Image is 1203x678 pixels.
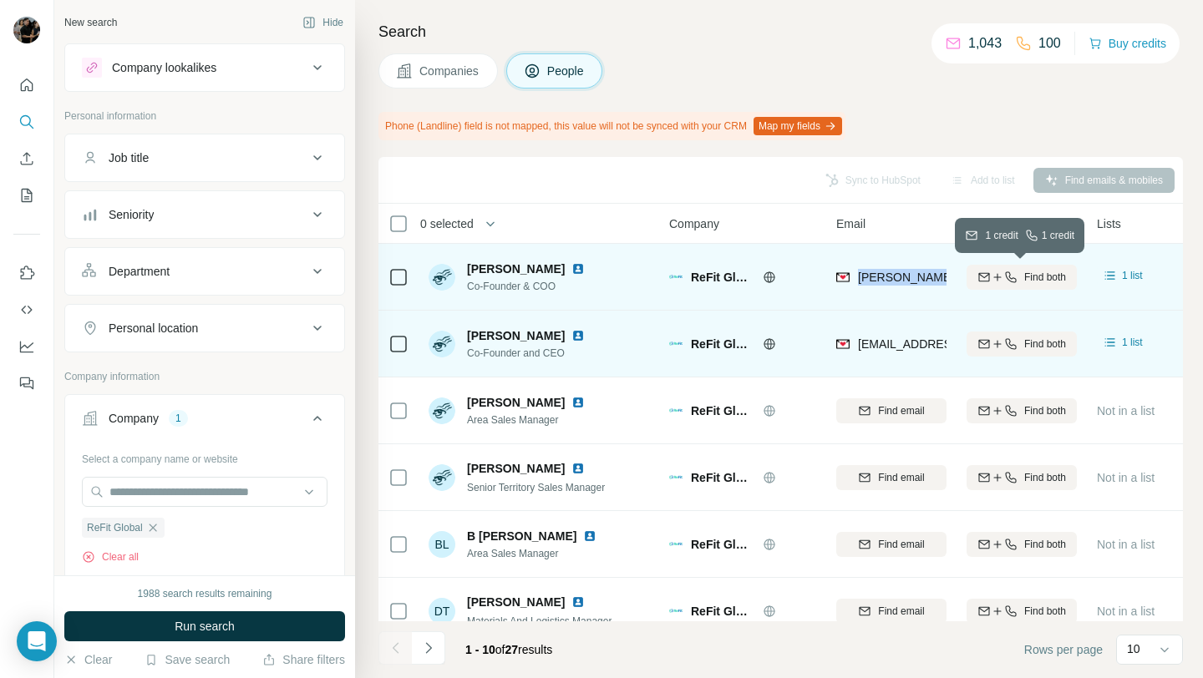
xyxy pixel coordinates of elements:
button: Feedback [13,368,40,398]
span: ReFit Global [691,469,754,486]
span: Find both [1024,470,1066,485]
p: 100 [1038,33,1061,53]
span: People [547,63,586,79]
div: Select a company name or website [82,445,327,467]
button: Find email [836,398,947,423]
img: Avatar [429,397,455,424]
p: 10 [1127,640,1140,657]
button: Use Surfe on LinkedIn [13,258,40,288]
button: Find email [836,532,947,557]
span: Rows per page [1024,641,1103,658]
div: Personal location [109,320,198,336]
span: Find email [878,604,924,619]
img: Logo of ReFit Global [669,275,683,279]
span: [PERSON_NAME] [467,460,565,477]
span: Mobile [967,215,1001,232]
button: Find both [967,465,1077,490]
img: Logo of ReFit Global [669,609,683,613]
div: BL [429,531,455,558]
button: Seniority [65,195,344,235]
span: Find both [1024,403,1066,418]
img: provider findymail logo [836,269,850,286]
span: Not in a list [1097,538,1155,551]
span: Email [836,215,865,232]
span: Area Sales Manager [467,412,605,428]
span: Not in a list [1097,605,1155,618]
img: Avatar [429,464,455,491]
span: ReFit Global [691,536,754,553]
button: Department [65,251,344,291]
img: LinkedIn logo [571,396,585,409]
button: Find email [836,465,947,490]
button: Job title [65,138,344,178]
span: Run search [175,618,235,635]
button: Use Surfe API [13,295,40,325]
span: [PERSON_NAME] [467,594,565,610]
div: 1 [169,411,188,426]
span: 0 selected [420,215,474,232]
span: Find email [878,470,924,485]
button: Find email [836,599,947,624]
span: [EMAIL_ADDRESS][DOMAIN_NAME] [858,337,1056,351]
img: Logo of ReFit Global [669,408,683,412]
img: Logo of ReFit Global [669,342,683,346]
div: Job title [109,149,149,166]
button: Navigate to next page [412,631,445,665]
span: Not in a list [1097,471,1155,484]
span: Find email [878,537,924,552]
span: 1 - 10 [465,643,495,656]
span: of [495,643,505,656]
span: [PERSON_NAME][EMAIL_ADDRESS][DOMAIN_NAME] [858,271,1152,284]
span: [PERSON_NAME] [467,327,565,344]
img: Avatar [429,264,455,291]
button: My lists [13,180,40,210]
div: DT [429,598,455,625]
span: Find both [1024,604,1066,619]
span: Not in a list [1097,404,1155,417]
button: Find both [967,331,1077,357]
span: Senior Territory Sales Manager [467,482,605,493]
button: Personal location [65,308,344,348]
div: New search [64,15,117,30]
span: 1 list [1122,335,1143,350]
p: Company information [64,369,345,384]
img: LinkedIn logo [583,529,596,543]
p: 1,043 [968,33,1002,53]
span: Company [669,215,719,232]
span: 1 list [1122,268,1143,283]
span: B [PERSON_NAME] [467,528,576,544]
div: 1988 search results remaining [138,586,272,601]
span: ReFit Global [691,603,754,620]
button: Dashboard [13,331,40,362]
span: Find both [1024,537,1066,552]
span: Lists [1097,215,1121,232]
div: Seniority [109,206,154,223]
p: Personal information [64,109,345,124]
button: Find both [967,265,1077,290]
span: ReFit Global [691,269,754,286]
button: Share filters [262,651,345,668]
img: LinkedIn logo [571,329,585,342]
span: [PERSON_NAME] [467,261,565,277]
span: Materials And Logistics Manager [467,615,612,627]
button: Find both [967,532,1077,557]
button: Company lookalikes [65,48,344,88]
div: Open Intercom Messenger [17,621,57,661]
span: ReFit Global [691,402,754,419]
img: Avatar [429,331,455,357]
button: Run search [64,611,345,641]
button: Save search [145,651,230,668]
button: Enrich CSV [13,144,40,174]
h4: Search [378,20,1183,43]
div: Phone (Landline) field is not mapped, this value will not be synced with your CRM [378,112,845,140]
span: ReFit Global [87,520,143,535]
span: 27 [505,643,519,656]
img: LinkedIn logo [571,262,585,276]
span: [PERSON_NAME] [467,394,565,411]
div: Department [109,263,170,280]
button: Map my fields [754,117,842,135]
span: Area Sales Manager [467,546,617,561]
span: Find both [1024,270,1066,285]
span: Find both [1024,336,1066,352]
span: Find email [878,403,924,418]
